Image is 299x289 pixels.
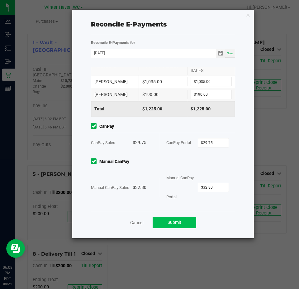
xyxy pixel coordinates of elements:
[153,217,196,228] button: Submit
[91,158,99,165] form-toggle: Include in reconciliation
[99,123,114,130] strong: CanPay
[91,101,139,117] div: Total
[166,140,191,145] span: CanPay Portal
[91,140,115,145] span: CanPay Sales
[133,133,154,152] div: $29.75
[91,123,99,130] form-toggle: Include in reconciliation
[187,101,235,117] div: $1,225.00
[91,88,139,101] div: [PERSON_NAME]
[216,49,225,58] span: Toggle calendar
[91,75,139,88] div: [PERSON_NAME]
[166,176,194,199] span: Manual CanPay Portal
[91,185,129,190] span: Manual CanPay Sales
[139,75,187,88] div: $1,035.00
[91,49,216,57] input: Date
[130,219,143,226] a: Cancel
[6,239,25,258] iframe: Resource center
[139,88,187,101] div: $190.00
[91,20,235,29] div: Reconcile E-Payments
[99,158,129,165] strong: Manual CanPay
[91,41,135,45] strong: Reconcile E-Payments for
[133,178,154,197] div: $32.80
[168,220,181,225] span: Submit
[227,51,233,55] span: Now
[139,101,187,117] div: $1,225.00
